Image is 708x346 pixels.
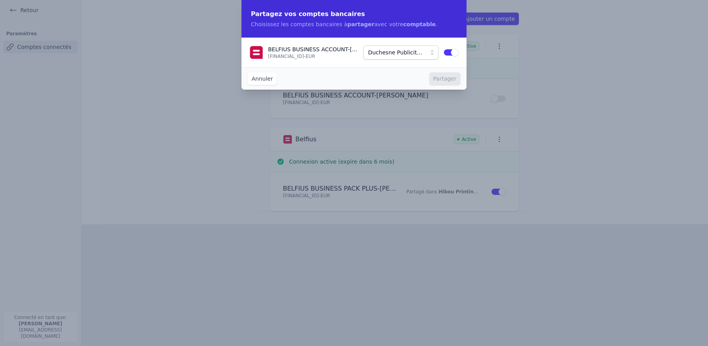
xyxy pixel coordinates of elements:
p: [FINANCIAL_ID] - EUR [268,53,359,59]
button: Duchesne Publicité SPRL [363,45,438,59]
h2: Partagez vos comptes bancaires [251,9,457,19]
button: Annuler [248,72,277,85]
strong: comptable [403,21,436,27]
p: BELFIUS BUSINESS ACCOUNT - [PERSON_NAME] [268,45,359,53]
button: Partager [429,72,460,85]
strong: partager [347,21,374,27]
p: Choisissez les comptes bancaires à avec votre . [251,20,457,28]
span: Duchesne Publicité SPRL [368,48,423,57]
